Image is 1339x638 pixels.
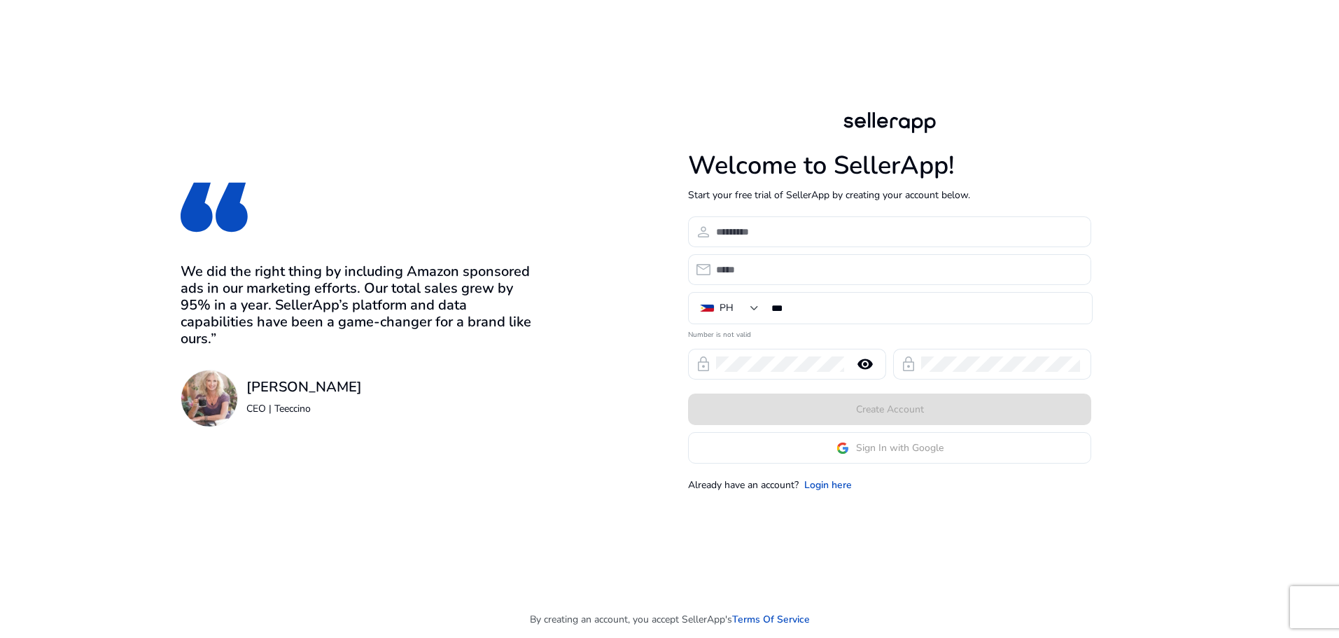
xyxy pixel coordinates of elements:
[695,261,712,278] span: email
[688,478,799,492] p: Already have an account?
[848,356,882,373] mat-icon: remove_red_eye
[246,401,362,416] p: CEO | Teeccino
[688,326,1091,340] mat-error: Number is not valid
[246,379,362,396] h3: [PERSON_NAME]
[695,223,712,240] span: person
[900,356,917,373] span: lock
[732,612,810,627] a: Terms Of Service
[720,300,734,316] div: PH
[804,478,852,492] a: Login here
[688,151,1091,181] h1: Welcome to SellerApp!
[695,356,712,373] span: lock
[181,263,539,347] h3: We did the right thing by including Amazon sponsored ads in our marketing efforts. Our total sale...
[688,188,1091,202] p: Start your free trial of SellerApp by creating your account below.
